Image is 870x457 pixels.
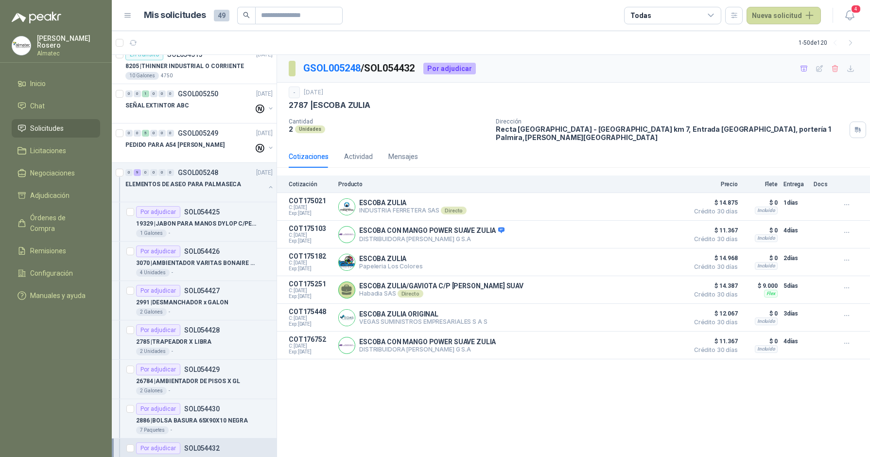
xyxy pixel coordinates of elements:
[783,335,808,347] p: 4 días
[755,262,778,270] div: Incluido
[136,348,170,355] div: 2 Unidades
[125,169,133,176] div: 0
[289,181,332,188] p: Cotización
[184,445,220,452] p: SOL054432
[12,119,100,138] a: Solicitudes
[214,10,229,21] span: 49
[496,118,846,125] p: Dirección
[744,197,778,209] p: $ 0
[12,74,100,93] a: Inicio
[112,242,277,281] a: Por adjudicarSOL0544263070 |AMBIENTADOR VARITAS BONAIRE SURTIDOS4 Unidades-
[744,252,778,264] p: $ 0
[136,219,257,228] p: 19329 | JABON PARA MANOS DYLOP C/PER C/I
[184,405,220,412] p: SOL054430
[783,181,808,188] p: Entrega
[744,308,778,319] p: $ 0
[243,12,250,18] span: search
[256,89,273,99] p: [DATE]
[136,259,257,268] p: 3070 | AMBIENTADOR VARITAS BONAIRE SURTIDOS
[359,318,487,325] p: VEGAS SUMINISTROS EMPRESARIALES S A S
[30,190,70,201] span: Adjudicación
[783,280,808,292] p: 5 días
[125,90,133,97] div: 0
[755,317,778,325] div: Incluido
[134,130,141,137] div: 0
[158,130,166,137] div: 0
[783,225,808,236] p: 4 días
[169,308,170,316] p: -
[136,246,180,257] div: Por adjudicar
[689,181,738,188] p: Precio
[125,72,159,80] div: 10 Galones
[799,35,858,51] div: 1 - 50 de 120
[289,252,332,260] p: COT175182
[150,169,157,176] div: 0
[136,403,180,415] div: Por adjudicar
[689,280,738,292] span: $ 14.387
[142,169,149,176] div: 0
[125,130,133,137] div: 0
[339,310,355,326] img: Company Logo
[841,7,858,24] button: 4
[171,426,172,434] p: -
[289,316,332,321] span: C: [DATE]
[359,346,496,353] p: DISTRIBUIDORA [PERSON_NAME] G S.A
[344,151,373,162] div: Actividad
[125,62,244,71] p: 8205 | THINNER INDUSTRIAL O CORRIENTE
[303,61,416,76] p: / SOL054432
[359,227,505,235] p: ESCOBA CON MANGO POWER SUAVE ZULIA
[184,327,220,334] p: SOL054428
[814,181,833,188] p: Docs
[30,168,75,178] span: Negociaciones
[172,269,173,277] p: -
[30,212,91,234] span: Órdenes de Compra
[289,280,332,288] p: COT175251
[136,308,167,316] div: 2 Galones
[289,225,332,232] p: COT175103
[167,130,174,137] div: 0
[289,232,332,238] span: C: [DATE]
[289,308,332,316] p: COT175448
[136,298,228,307] p: 2991 | DESMANCHADOR x GALON
[12,97,100,115] a: Chat
[158,169,166,176] div: 0
[178,130,218,137] p: GSOL005249
[37,51,100,56] p: Almatec
[161,72,173,80] p: 4750
[441,207,467,214] div: Directo
[289,118,488,125] p: Cantidad
[289,100,370,110] p: 2787 | ESCOBA ZULIA
[30,78,46,89] span: Inicio
[689,252,738,264] span: $ 14.968
[388,151,418,162] div: Mensajes
[136,364,180,375] div: Por adjudicar
[689,347,738,353] span: Crédito 30 días
[144,8,206,22] h1: Mis solicitudes
[744,181,778,188] p: Flete
[339,337,355,353] img: Company Logo
[689,209,738,214] span: Crédito 30 días
[630,10,651,21] div: Todas
[12,209,100,238] a: Órdenes de Compra
[339,199,355,215] img: Company Logo
[256,168,273,177] p: [DATE]
[689,264,738,270] span: Crédito 30 días
[744,225,778,236] p: $ 0
[142,130,149,137] div: 5
[150,90,157,97] div: 0
[184,248,220,255] p: SOL054426
[134,90,141,97] div: 0
[112,320,277,360] a: Por adjudicarSOL0544282785 |TRAPEADOR X LIBRA2 Unidades-
[689,197,738,209] span: $ 14.875
[689,308,738,319] span: $ 12.067
[136,285,180,297] div: Por adjudicar
[167,90,174,97] div: 0
[136,426,169,434] div: 7 Paquetes
[289,260,332,266] span: C: [DATE]
[755,345,778,353] div: Incluido
[289,197,332,205] p: COT175021
[136,387,167,395] div: 2 Galones
[12,242,100,260] a: Remisiones
[12,164,100,182] a: Negociaciones
[12,286,100,305] a: Manuales y ayuda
